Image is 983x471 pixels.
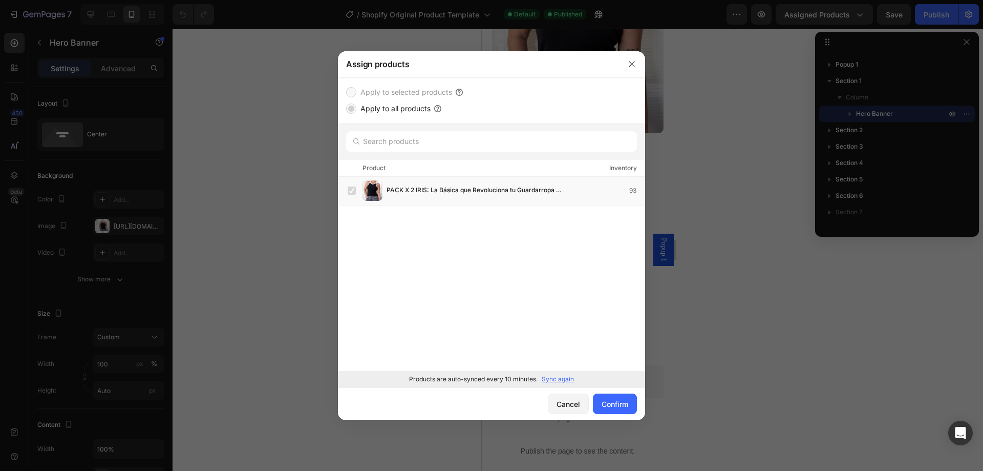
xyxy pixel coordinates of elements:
[629,186,645,196] div: 93
[362,163,386,173] div: Product
[29,16,50,25] div: v 4.0.25
[542,375,574,384] p: Sync again
[25,319,130,330] p: Made in [GEOGRAPHIC_DATA]
[54,60,78,67] div: Dominio
[593,394,637,414] button: Confirm
[557,399,580,409] div: Cancel
[346,131,637,152] input: Search products
[356,103,431,115] label: Apply to all products
[177,209,187,233] span: Popup 1
[356,86,452,98] label: Apply to selected products
[27,27,115,35] div: Dominio: [DOMAIN_NAME]
[16,16,25,25] img: logo_orange.svg
[602,399,628,409] div: Confirm
[548,394,589,414] button: Cancel
[109,59,117,68] img: tab_keywords_by_traffic_grey.svg
[16,27,25,35] img: website_grey.svg
[362,180,382,201] img: product-img
[33,341,160,365] button: EasySell COD Form & Upsells
[61,347,152,358] div: EasySell COD Form & Upsells
[948,421,973,445] div: Open Intercom Messenger
[409,375,538,384] p: Products are auto-synced every 10 minutes.
[120,60,163,67] div: Palabras clave
[57,116,96,124] p: (1349 Reviews)
[609,163,637,173] div: Inventory
[338,51,618,77] div: Assign products
[338,78,645,387] div: />
[10,384,182,395] p: Publish the page to see the content.
[10,127,182,245] h1: PACK X 2 IRIS: La Básica que Revoluciona tu Guardarropa en Segundos
[42,59,51,68] img: tab_domain_overview_orange.svg
[10,417,182,428] p: Publish the page to see the content.
[25,301,130,312] p: Environmentally Friendly
[387,185,565,196] span: PACK X 2 IRIS: La Básica que Revoluciona tu Guardarropa en Segundos
[25,282,130,293] p: Una prenda, infinitas combinaciones
[10,256,182,267] p: Publish the page to see the content.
